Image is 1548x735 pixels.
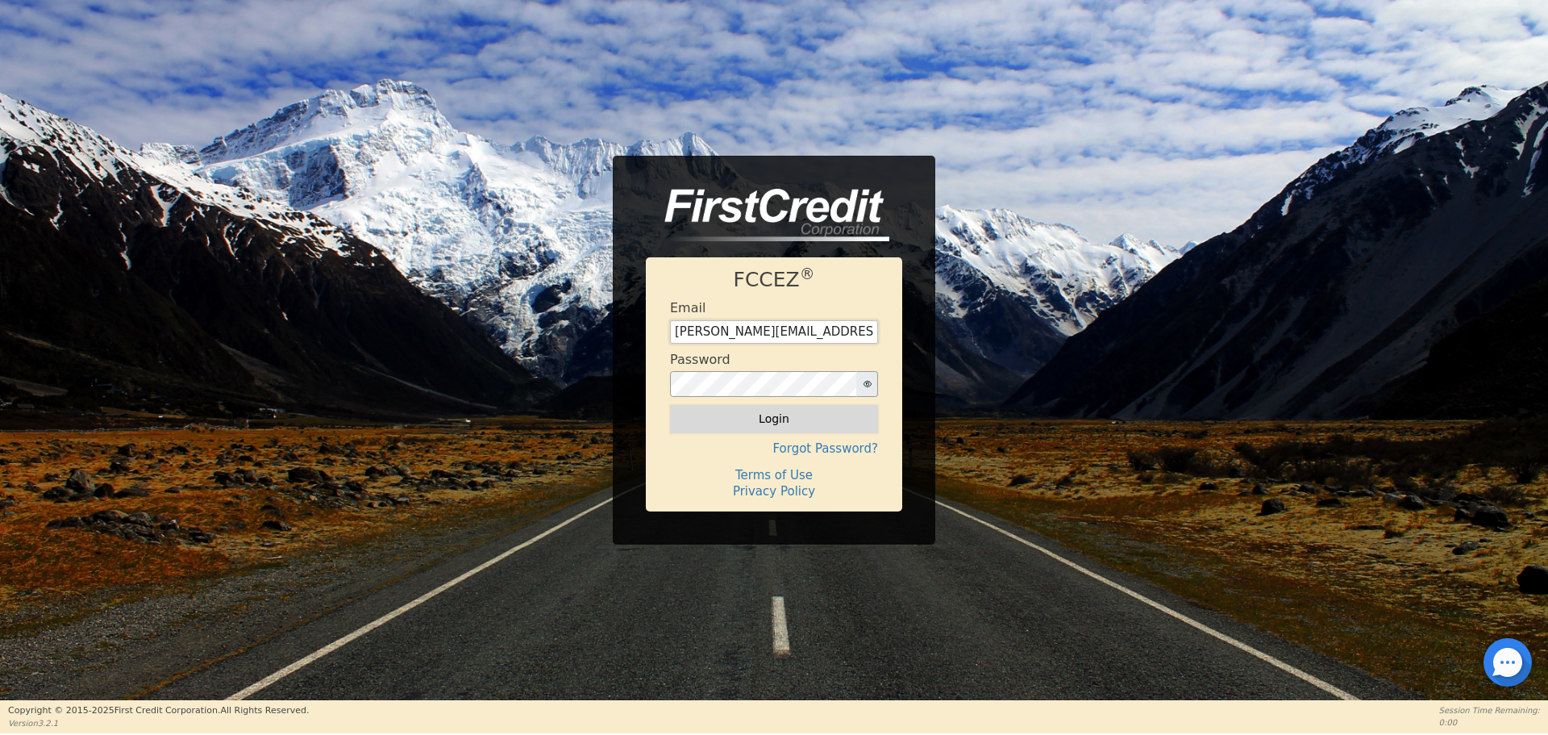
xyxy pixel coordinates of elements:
p: Session Time Remaining: [1439,704,1540,716]
p: Copyright © 2015- 2025 First Credit Corporation. [8,704,309,718]
sup: ® [800,265,815,282]
h4: Terms of Use [670,468,878,482]
span: All Rights Reserved. [220,705,309,716]
h4: Privacy Policy [670,484,878,499]
h4: Forgot Password? [670,441,878,456]
p: 0:00 [1439,716,1540,729]
h4: Password [670,352,730,367]
input: Enter email [670,320,878,345]
img: logo-CMu_cnol.png [646,189,889,242]
p: Version 3.2.1 [8,717,309,729]
input: password [670,371,857,397]
button: Login [670,405,878,432]
h1: FCCEZ [670,268,878,292]
h4: Email [670,300,705,315]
